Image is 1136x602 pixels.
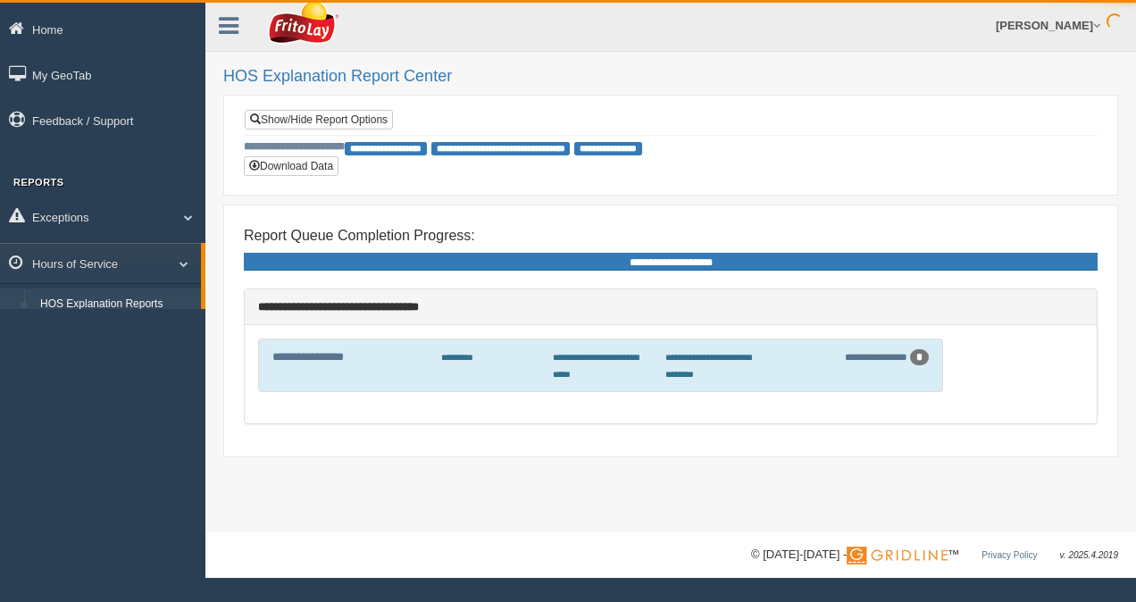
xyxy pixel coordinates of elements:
[244,228,1098,244] h4: Report Queue Completion Progress:
[751,546,1118,564] div: © [DATE]-[DATE] - ™
[847,547,948,564] img: Gridline
[223,68,1118,86] h2: HOS Explanation Report Center
[244,156,338,176] button: Download Data
[245,110,393,130] a: Show/Hide Report Options
[1060,550,1118,560] span: v. 2025.4.2019
[32,288,201,321] a: HOS Explanation Reports
[981,550,1037,560] a: Privacy Policy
